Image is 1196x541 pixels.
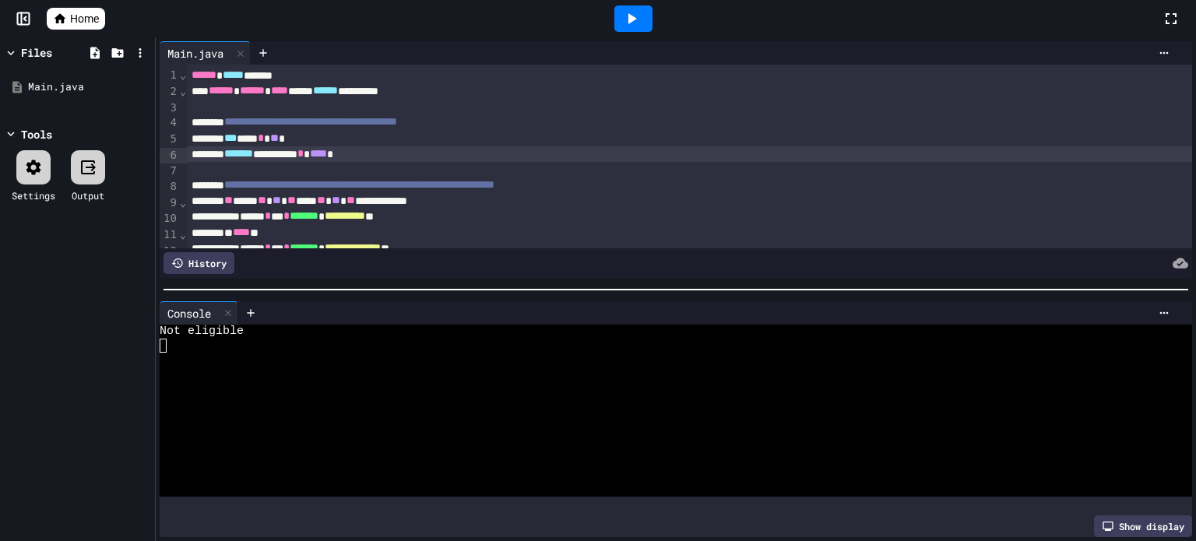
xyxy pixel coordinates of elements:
[160,211,179,227] div: 10
[160,41,251,65] div: Main.java
[160,301,238,325] div: Console
[160,195,179,212] div: 9
[47,8,105,30] a: Home
[1131,479,1180,525] iframe: chat widget
[160,45,231,61] div: Main.java
[160,305,219,321] div: Console
[160,148,179,164] div: 6
[72,188,104,202] div: Output
[12,188,55,202] div: Settings
[160,325,244,339] span: Not eligible
[28,79,149,95] div: Main.java
[1094,515,1192,537] div: Show display
[1067,411,1180,477] iframe: chat widget
[160,100,179,116] div: 3
[160,132,179,148] div: 5
[160,115,179,132] div: 4
[160,179,179,195] div: 8
[179,69,187,81] span: Fold line
[70,11,99,26] span: Home
[160,244,179,260] div: 12
[160,84,179,100] div: 2
[21,126,52,142] div: Tools
[160,227,179,244] div: 11
[179,85,187,97] span: Fold line
[164,252,234,274] div: History
[160,68,179,84] div: 1
[21,44,52,61] div: Files
[160,163,179,179] div: 7
[179,228,187,241] span: Fold line
[179,196,187,209] span: Fold line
